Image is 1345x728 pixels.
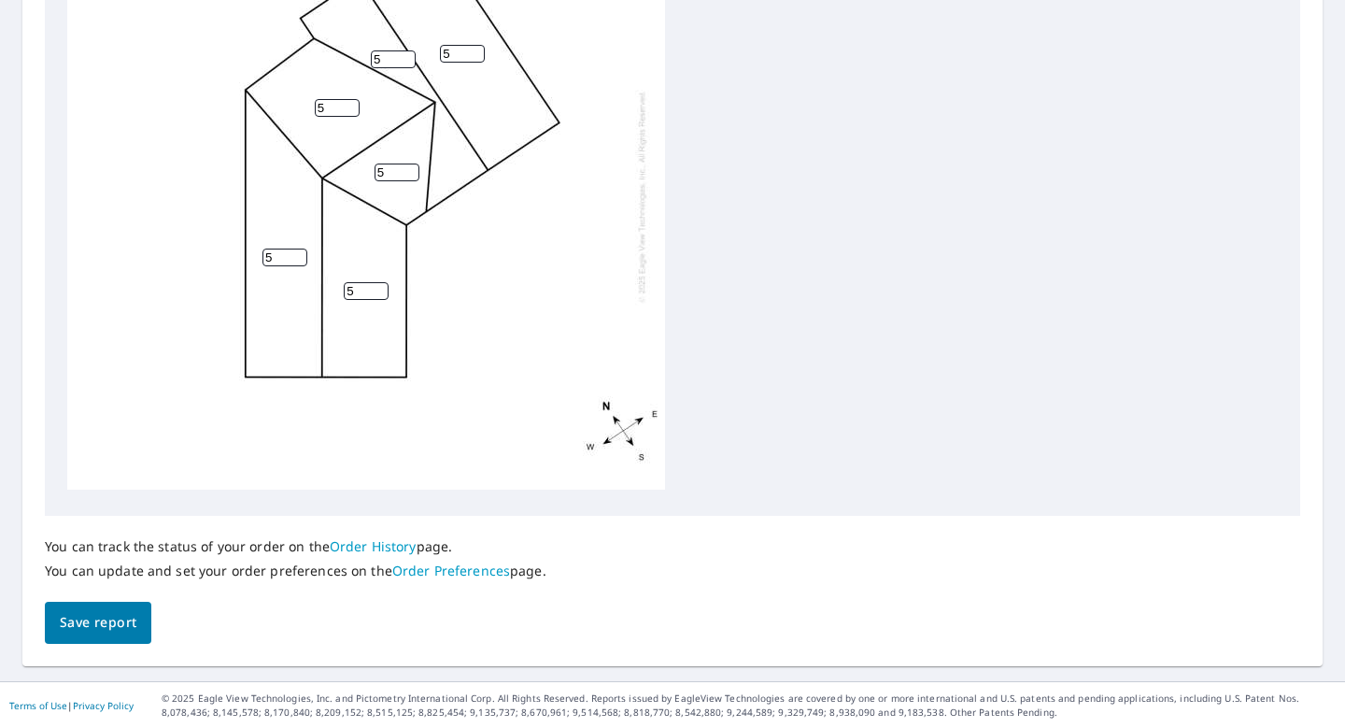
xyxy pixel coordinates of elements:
a: Order Preferences [392,562,510,579]
p: You can update and set your order preferences on the page. [45,563,546,579]
a: Order History [330,537,417,555]
p: © 2025 Eagle View Technologies, Inc. and Pictometry International Corp. All Rights Reserved. Repo... [162,692,1336,720]
a: Privacy Policy [73,699,134,712]
p: You can track the status of your order on the page. [45,538,546,555]
span: Save report [60,611,136,635]
button: Save report [45,602,151,644]
p: | [9,700,134,711]
a: Terms of Use [9,699,67,712]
